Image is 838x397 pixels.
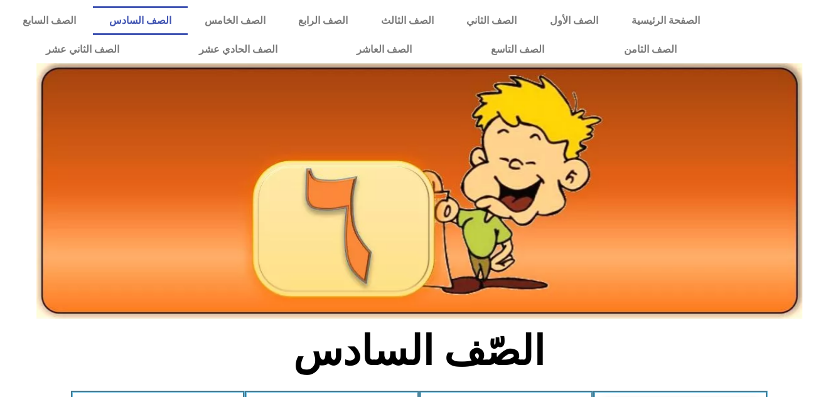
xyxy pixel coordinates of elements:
a: الصف السابع [6,6,93,35]
a: الصف الخامس [188,6,282,35]
a: الصف الثاني [450,6,534,35]
a: الصف العاشر [317,35,451,64]
a: الصف الثاني عشر [6,35,159,64]
a: الصف السادس [93,6,188,35]
a: الصفحة الرئيسية [615,6,716,35]
a: الصف الثالث [364,6,450,35]
a: الصف الحادي عشر [159,35,316,64]
a: الصف التاسع [451,35,584,64]
a: الصف الأول [534,6,615,35]
a: الصف الرابع [282,6,365,35]
a: الصف الثامن [584,35,716,64]
h2: الصّف السادس [212,327,626,376]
